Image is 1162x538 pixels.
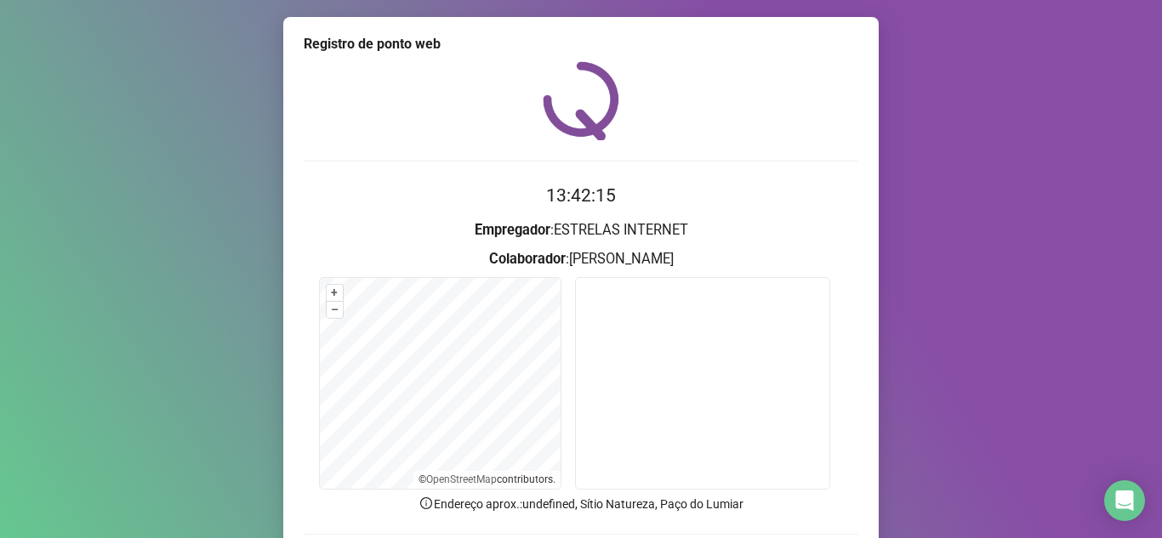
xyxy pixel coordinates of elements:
h3: : [PERSON_NAME] [304,248,858,270]
div: Registro de ponto web [304,34,858,54]
button: – [327,302,343,318]
a: OpenStreetMap [426,473,497,485]
p: Endereço aprox. : undefined, Sítio Natureza, Paço do Lumiar [304,495,858,513]
time: 13:42:15 [546,185,616,206]
li: © contributors. [419,473,555,485]
h3: : ESTRELAS INTERNET [304,219,858,241]
strong: Colaborador [489,251,566,267]
span: info-circle [419,496,434,511]
button: + [327,285,343,301]
strong: Empregador [475,222,550,238]
img: QRPoint [543,61,619,140]
div: Open Intercom Messenger [1104,480,1145,521]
